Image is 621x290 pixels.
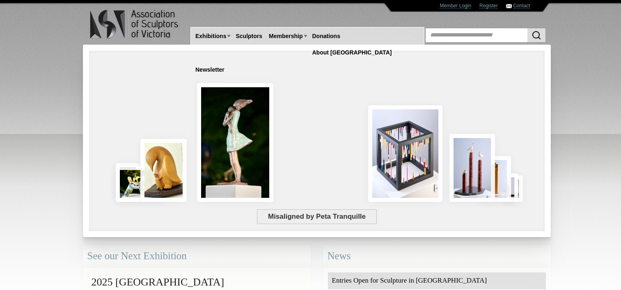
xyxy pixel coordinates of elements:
[532,30,541,40] img: Search
[266,29,306,44] a: Membership
[257,209,376,224] span: Misaligned by Peta Tranquille
[506,4,512,8] img: Contact ASV
[83,245,311,267] div: See our Next Exhibition
[192,62,228,77] a: Newsletter
[479,156,511,202] img: Little Frog. Big Climb
[89,8,180,41] img: logo.png
[309,29,344,44] a: Donations
[449,134,495,202] img: Rising Tides
[192,29,229,44] a: Exhibitions
[197,83,274,202] img: Connection
[513,3,530,9] a: Contact
[328,272,546,289] div: Entries Open for Sculpture in [GEOGRAPHIC_DATA]
[368,105,443,202] img: Misaligned
[323,245,551,267] div: News
[309,45,395,60] a: About [GEOGRAPHIC_DATA]
[479,3,498,9] a: Register
[232,29,266,44] a: Sculptors
[440,3,471,9] a: Member Login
